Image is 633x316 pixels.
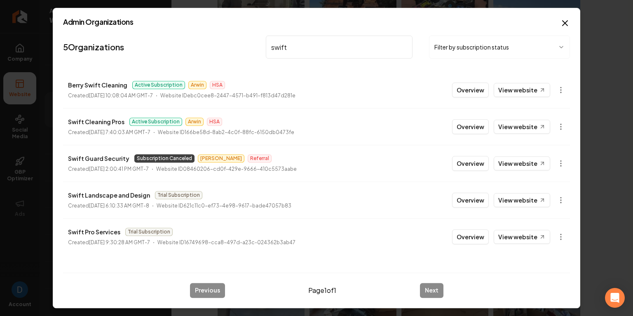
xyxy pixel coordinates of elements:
[210,81,225,89] span: HSA
[68,80,127,90] p: Berry Swift Cleaning
[68,165,149,173] p: Created
[89,166,149,172] time: [DATE] 2:00:41 PM GMT-7
[89,203,149,209] time: [DATE] 6:10:33 AM GMT-8
[158,128,294,137] p: Website ID 166be58d-8ab2-4c0f-88fc-6150db0473fe
[160,92,295,100] p: Website ID ebc0cee8-2447-4571-b491-f813d47d281e
[452,83,489,97] button: Overview
[68,238,150,247] p: Created
[89,239,150,245] time: [DATE] 9:30:28 AM GMT-7
[125,228,173,236] span: Trial Subscription
[494,156,550,170] a: View website
[308,285,336,295] span: Page 1 of 1
[89,92,153,99] time: [DATE] 10:08:04 AM GMT-7
[157,238,295,247] p: Website ID 16749698-cca8-497d-a23c-024362b3ab47
[185,118,204,126] span: Arwin
[68,117,124,127] p: Swift Cleaning Pros
[452,229,489,244] button: Overview
[494,193,550,207] a: View website
[68,92,153,100] p: Created
[63,18,570,26] h2: Admin Organizations
[157,202,291,210] p: Website ID 621c11c0-ef73-4e98-9617-bade47057b83
[452,193,489,208] button: Overview
[129,118,182,126] span: Active Subscription
[155,191,202,199] span: Trial Subscription
[266,35,413,59] input: Search by name or ID
[452,156,489,171] button: Overview
[207,118,222,126] span: HSA
[494,120,550,134] a: View website
[68,153,129,163] p: Swift Guard Security
[68,202,149,210] p: Created
[452,119,489,134] button: Overview
[68,128,150,137] p: Created
[68,227,120,237] p: Swift Pro Services
[68,190,150,200] p: Swift Landscape and Design
[198,154,244,163] span: [PERSON_NAME]
[134,154,195,163] span: Subscription Canceled
[248,154,272,163] span: Referral
[494,83,550,97] a: View website
[494,230,550,244] a: View website
[156,165,297,173] p: Website ID 08460206-cd0f-429e-9666-410c5573aabe
[89,129,150,135] time: [DATE] 7:40:03 AM GMT-7
[63,41,124,53] a: 5Organizations
[132,81,185,89] span: Active Subscription
[188,81,206,89] span: Arwin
